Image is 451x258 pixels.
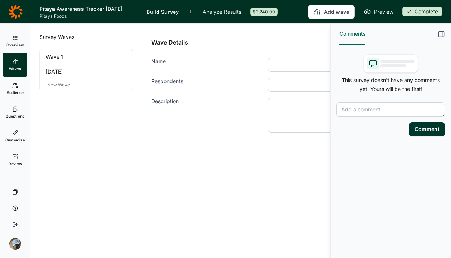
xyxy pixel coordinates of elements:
[9,238,21,250] img: ocn8z7iqvmiiaveqkfqd.png
[336,76,445,94] p: This survey doesn't have any comments yet. Yours will be the first!
[151,78,268,92] label: Respondents
[3,53,27,77] a: Waves
[402,7,442,17] button: Complete
[3,29,27,53] a: Overview
[6,42,24,48] span: Overview
[339,23,365,45] button: Comments
[3,124,27,148] a: Customize
[409,122,445,136] button: Comment
[5,137,25,143] span: Customize
[9,66,21,71] span: Waves
[151,38,188,47] h2: Wave Details
[3,77,27,101] a: Audience
[40,49,133,64] a: Wave 1
[46,82,71,88] a: New Wave
[339,29,365,38] span: Comments
[39,13,138,19] span: Pitaya Foods
[39,4,138,13] h1: Pitaya Awareness Tracker [DATE]
[402,7,442,16] div: Complete
[40,64,133,79] a: [DATE]
[39,33,74,42] span: Survey Waves
[308,5,355,19] button: Add wave
[3,148,27,172] a: Review
[7,90,24,95] span: Audience
[9,161,22,166] span: Review
[151,58,268,72] label: Name
[151,98,268,133] label: Description
[250,8,278,16] div: $2,240.00
[364,7,393,16] a: Preview
[3,101,27,124] a: Questions
[374,7,393,16] span: Preview
[6,114,25,119] span: Questions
